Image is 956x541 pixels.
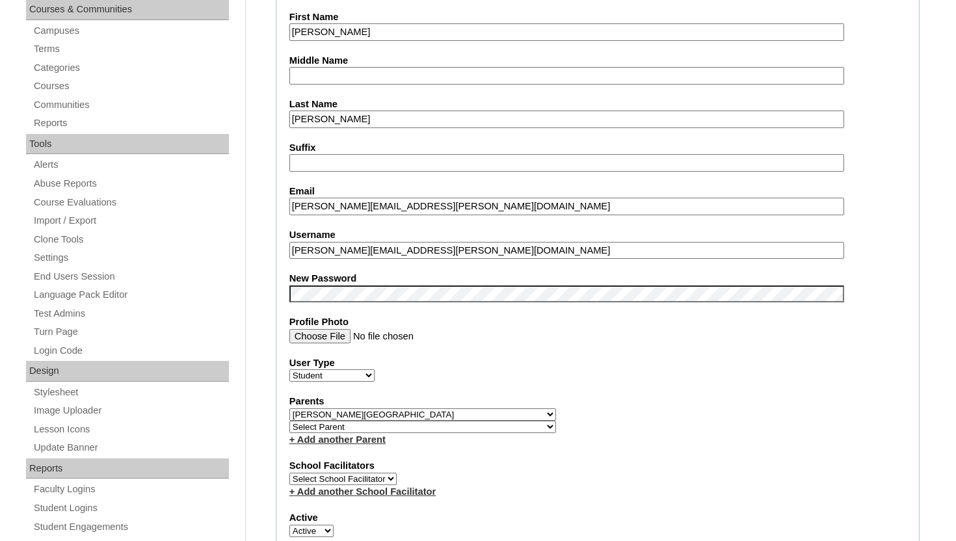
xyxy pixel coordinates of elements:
label: Parents [289,395,906,408]
a: Language Pack Editor [33,287,229,303]
label: Middle Name [289,54,906,68]
label: Email [289,185,906,198]
label: Active [289,511,906,525]
a: + Add another Parent [289,434,386,445]
a: Test Admins [33,306,229,322]
a: Update Banner [33,440,229,456]
a: End Users Session [33,269,229,285]
a: Faculty Logins [33,481,229,497]
a: Alerts [33,157,229,173]
a: Terms [33,41,229,57]
a: Student Logins [33,500,229,516]
label: New Password [289,272,906,285]
a: Abuse Reports [33,176,229,192]
label: Suffix [289,141,906,155]
a: Login Code [33,343,229,359]
label: School Facilitators [289,459,906,473]
a: Courses [33,78,229,94]
a: Course Evaluations [33,194,229,211]
a: Image Uploader [33,402,229,419]
label: Profile Photo [289,315,906,329]
a: Categories [33,60,229,76]
label: Username [289,228,906,242]
a: Clone Tools [33,231,229,248]
a: Lesson Icons [33,421,229,438]
div: Tools [26,134,229,155]
a: Communities [33,97,229,113]
a: Campuses [33,23,229,39]
a: Settings [33,250,229,266]
label: User Type [289,356,906,370]
a: Import / Export [33,213,229,229]
a: Student Engagements [33,519,229,535]
div: Reports [26,458,229,479]
div: Design [26,361,229,382]
a: Stylesheet [33,384,229,401]
a: Turn Page [33,324,229,340]
a: Reports [33,115,229,131]
a: + Add another School Facilitator [289,486,436,497]
label: First Name [289,10,906,24]
label: Last Name [289,98,906,111]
